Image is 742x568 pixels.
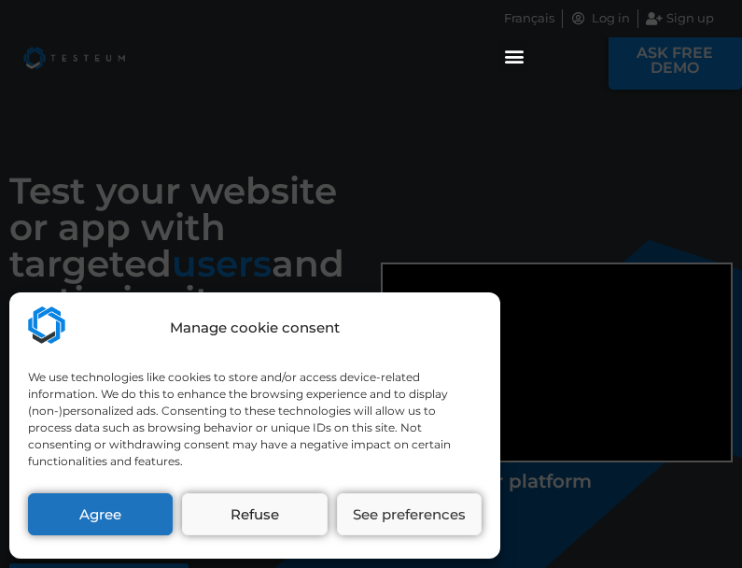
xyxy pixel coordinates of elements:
[28,493,173,535] button: Agree
[170,318,340,339] div: Manage cookie consent
[28,369,480,470] div: We use technologies like cookies to store and/or access device-related information. We do this to...
[498,40,529,71] div: Menu Toggle
[337,493,482,535] button: See preferences
[182,493,327,535] button: Refuse
[28,306,65,344] img: Testeum.com - Application crowdtesting platform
